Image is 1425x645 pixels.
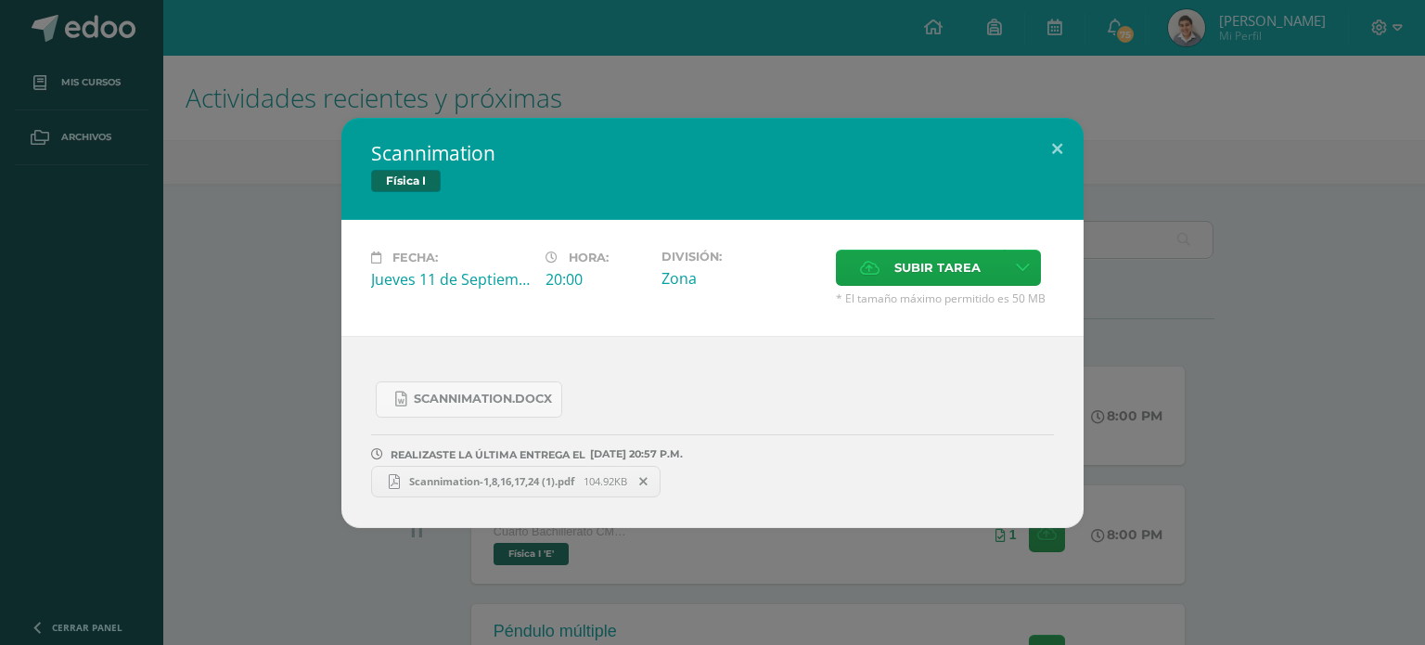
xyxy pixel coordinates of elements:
[661,250,821,264] label: División:
[584,474,627,488] span: 104.92KB
[371,140,1054,166] h2: Scannimation
[371,466,661,497] a: Scannimation-1,8,16,17,24 (1).pdf 104.92KB
[546,269,647,290] div: 20:00
[836,290,1054,306] span: * El tamaño máximo permitido es 50 MB
[661,268,821,289] div: Zona
[371,269,531,290] div: Jueves 11 de Septiembre
[371,170,441,192] span: Física I
[894,251,981,285] span: Subir tarea
[391,448,585,461] span: REALIZASTE LA ÚLTIMA ENTREGA EL
[400,474,584,488] span: Scannimation-1,8,16,17,24 (1).pdf
[628,471,660,492] span: Remover entrega
[414,392,552,406] span: Scannimation.docx
[392,251,438,264] span: Fecha:
[1031,118,1084,181] button: Close (Esc)
[569,251,609,264] span: Hora:
[376,381,562,418] a: Scannimation.docx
